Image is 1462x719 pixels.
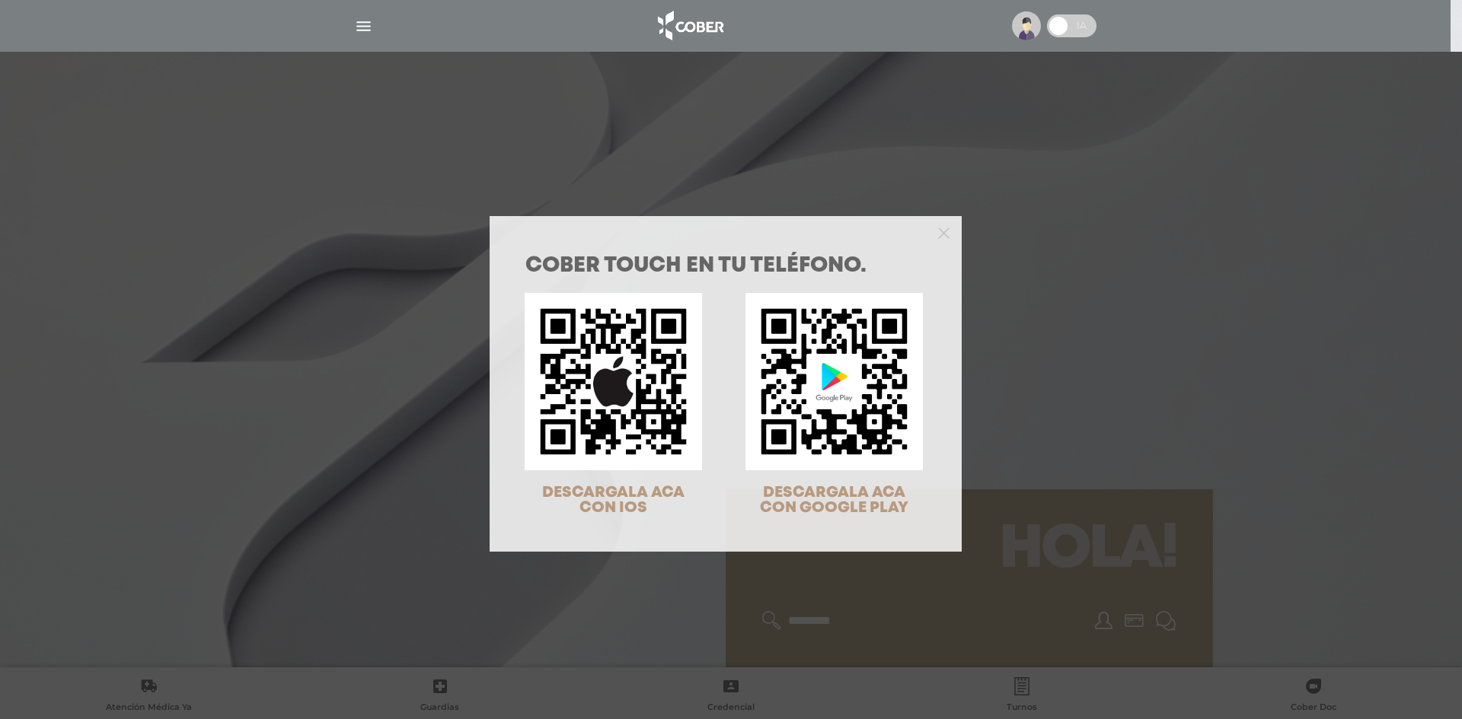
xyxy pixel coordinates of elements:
span: DESCARGALA ACA CON IOS [542,485,685,515]
img: qr-code [525,293,702,470]
h1: COBER TOUCH en tu teléfono. [525,256,926,277]
img: qr-code [745,293,923,470]
span: DESCARGALA ACA CON GOOGLE PLAY [760,485,908,515]
button: Close [938,225,950,239]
